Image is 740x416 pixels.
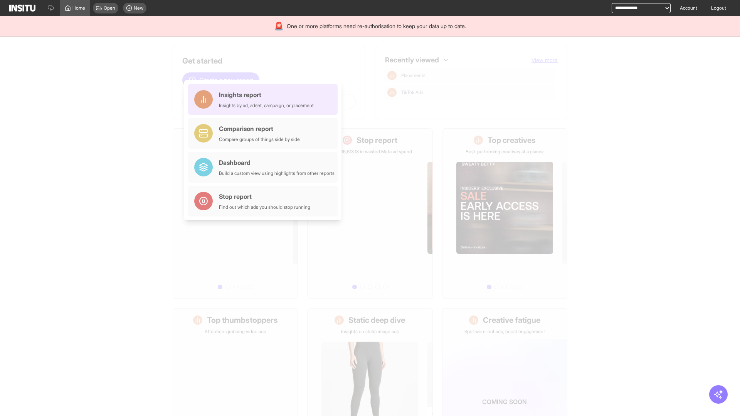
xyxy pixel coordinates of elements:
[219,170,335,176] div: Build a custom view using highlights from other reports
[9,5,35,12] img: Logo
[219,124,300,133] div: Comparison report
[219,158,335,167] div: Dashboard
[274,21,284,32] div: 🚨
[219,90,314,99] div: Insights report
[219,136,300,143] div: Compare groups of things side by side
[134,5,143,11] span: New
[287,22,466,30] span: One or more platforms need re-authorisation to keep your data up to date.
[72,5,85,11] span: Home
[219,204,310,210] div: Find out which ads you should stop running
[219,102,314,109] div: Insights by ad, adset, campaign, or placement
[104,5,115,11] span: Open
[219,192,310,201] div: Stop report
